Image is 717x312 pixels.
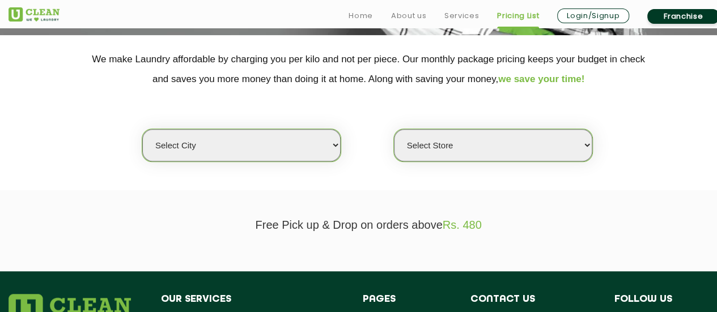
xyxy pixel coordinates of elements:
a: Login/Signup [557,8,629,23]
img: UClean Laundry and Dry Cleaning [9,7,60,22]
span: we save your time! [498,74,584,84]
a: Services [444,9,479,23]
a: About us [391,9,426,23]
a: Pricing List [497,9,539,23]
span: Rs. 480 [443,219,482,231]
a: Home [349,9,373,23]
